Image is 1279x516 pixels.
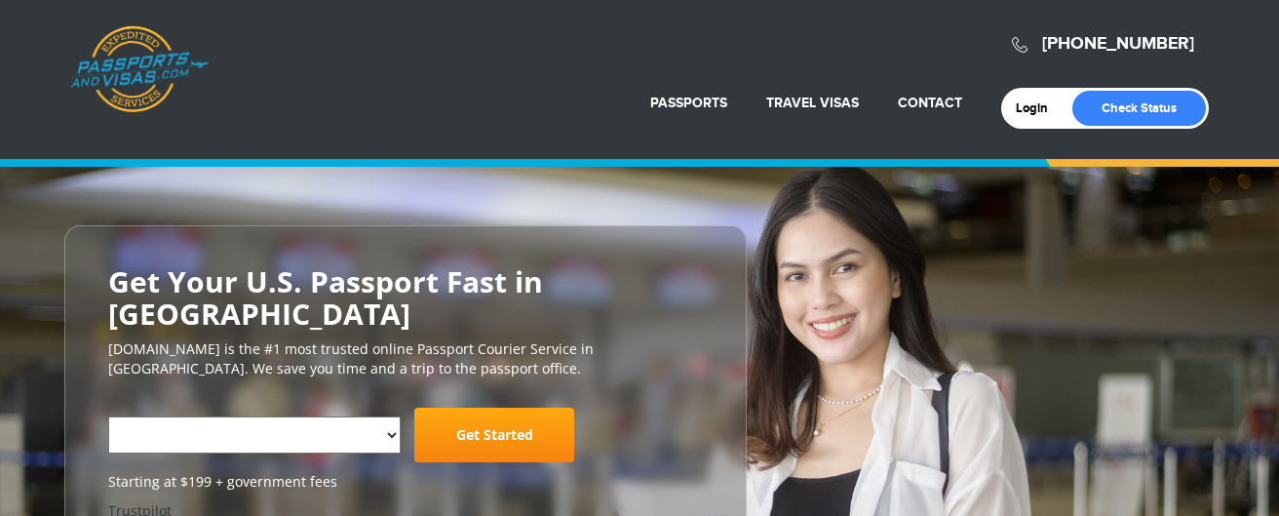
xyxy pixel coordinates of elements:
h2: Get Your U.S. Passport Fast in [GEOGRAPHIC_DATA] [108,265,703,330]
a: Contact [898,95,962,111]
a: Passports & [DOMAIN_NAME] [70,25,209,113]
span: Starting at $199 + government fees [108,472,703,492]
a: [PHONE_NUMBER] [1042,33,1194,55]
a: Passports [650,95,727,111]
a: Login [1016,100,1062,116]
a: Check Status [1072,91,1206,126]
p: [DOMAIN_NAME] is the #1 most trusted online Passport Courier Service in [GEOGRAPHIC_DATA]. We sav... [108,339,703,378]
a: Get Started [414,408,574,462]
a: Travel Visas [766,95,859,111]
